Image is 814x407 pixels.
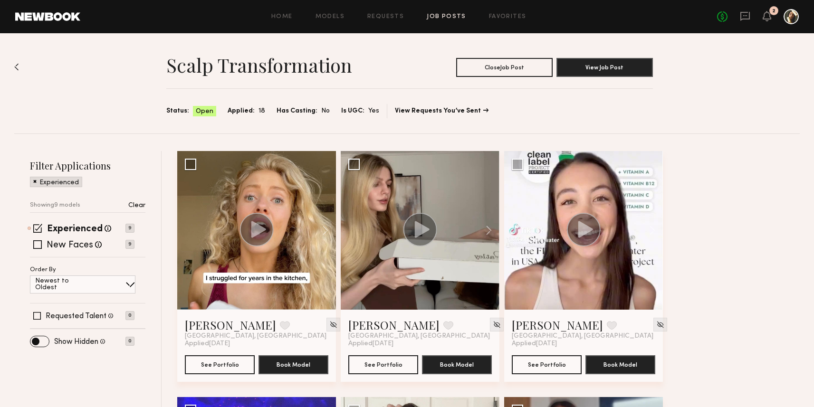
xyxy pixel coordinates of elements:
[185,317,276,332] a: [PERSON_NAME]
[427,14,466,20] a: Job Posts
[277,106,317,116] span: Has Casting:
[39,180,79,186] p: Experienced
[228,106,255,116] span: Applied:
[512,317,603,332] a: [PERSON_NAME]
[321,106,330,116] span: No
[259,360,328,368] a: Book Model
[493,321,501,329] img: Unhide Model
[422,360,492,368] a: Book Model
[166,53,352,77] h1: Scalp Transformation
[348,340,492,348] div: Applied [DATE]
[185,332,326,340] span: [GEOGRAPHIC_DATA], [GEOGRAPHIC_DATA]
[368,106,379,116] span: Yes
[196,107,213,116] span: Open
[35,278,92,291] p: Newest to Oldest
[46,312,106,320] label: Requested Talent
[54,338,98,346] label: Show Hidden
[456,58,553,77] button: CloseJob Post
[772,9,776,14] div: 2
[259,106,265,116] span: 18
[185,355,255,374] button: See Portfolio
[341,106,364,116] span: Is UGC:
[512,340,655,348] div: Applied [DATE]
[367,14,404,20] a: Requests
[656,321,664,329] img: Unhide Model
[271,14,293,20] a: Home
[556,58,653,77] button: View Job Post
[585,355,655,374] button: Book Model
[47,225,103,234] label: Experienced
[259,355,328,374] button: Book Model
[30,159,145,172] h2: Filter Applications
[125,311,134,320] p: 0
[47,241,93,250] label: New Faces
[489,14,527,20] a: Favorites
[125,337,134,346] p: 0
[166,106,189,116] span: Status:
[316,14,345,20] a: Models
[512,332,653,340] span: [GEOGRAPHIC_DATA], [GEOGRAPHIC_DATA]
[512,355,582,374] button: See Portfolio
[125,224,134,233] p: 9
[30,267,56,273] p: Order By
[30,202,80,208] p: Showing 9 models
[348,332,490,340] span: [GEOGRAPHIC_DATA], [GEOGRAPHIC_DATA]
[128,202,145,209] p: Clear
[348,355,418,374] button: See Portfolio
[329,321,337,329] img: Unhide Model
[422,355,492,374] button: Book Model
[395,108,488,114] a: View Requests You’ve Sent
[348,317,440,332] a: [PERSON_NAME]
[185,340,328,348] div: Applied [DATE]
[14,63,19,71] img: Back to previous page
[125,240,134,249] p: 9
[585,360,655,368] a: Book Model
